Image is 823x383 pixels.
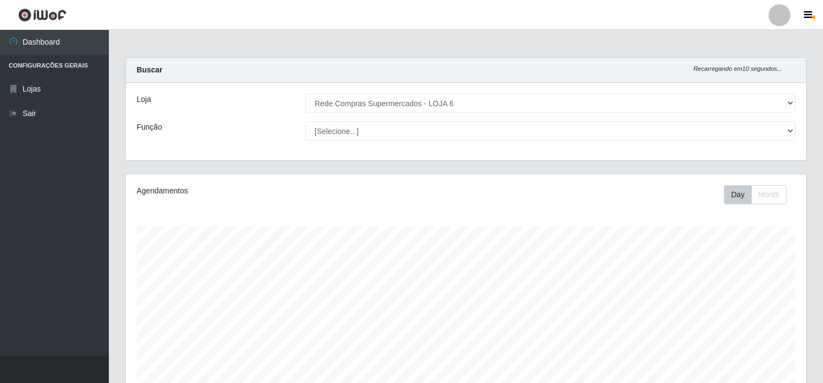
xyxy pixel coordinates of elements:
label: Função [137,121,162,133]
button: Month [751,185,787,204]
button: Day [724,185,752,204]
strong: Buscar [137,65,162,74]
div: Toolbar with button groups [724,185,795,204]
i: Recarregando em 10 segundos... [693,65,782,72]
label: Loja [137,94,151,105]
div: First group [724,185,787,204]
div: Agendamentos [137,185,402,197]
img: CoreUI Logo [18,8,66,22]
